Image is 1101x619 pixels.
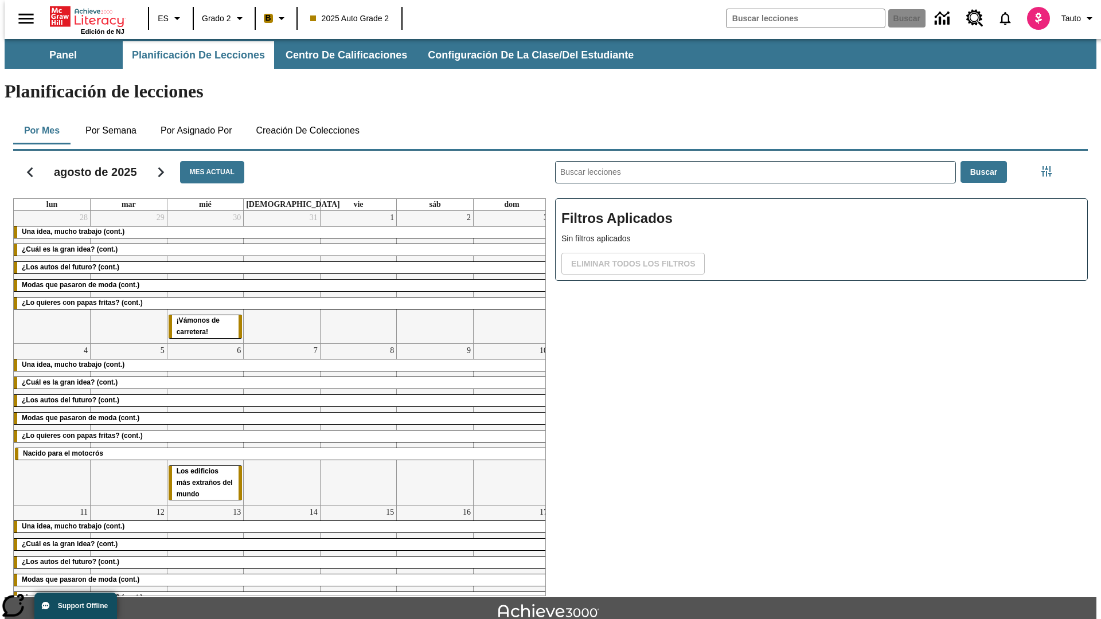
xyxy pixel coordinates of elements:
[158,344,167,358] a: 5 de agosto de 2025
[22,522,124,530] span: Una idea, mucho trabajo (cont.)
[22,432,143,440] span: ¿Lo quieres con papas fritas? (cont.)
[58,602,108,610] span: Support Offline
[180,161,244,183] button: Mes actual
[473,211,550,343] td: 3 de agosto de 2025
[1035,160,1058,183] button: Menú lateral de filtros
[1057,8,1101,29] button: Perfil/Configuración
[397,343,474,506] td: 9 de agosto de 2025
[22,540,118,548] span: ¿Cuál es la gran idea? (cont.)
[151,117,241,144] button: Por asignado por
[34,593,117,619] button: Support Offline
[14,280,550,291] div: Modas que pasaron de moda (cont.)
[307,506,320,519] a: 14 de agosto de 2025
[14,297,550,309] div: ¿Lo quieres con papas fritas? (cont.)
[1061,13,1081,25] span: Tauto
[22,228,124,236] span: Una idea, mucho trabajo (cont.)
[320,343,397,506] td: 8 de agosto de 2025
[14,521,550,532] div: Una idea, mucho trabajo (cont.)
[247,117,369,144] button: Creación de colecciones
[50,4,124,35] div: Portada
[77,211,90,225] a: 28 de julio de 2025
[310,13,389,25] span: 2025 Auto Grade 2
[990,3,1020,33] a: Notificaciones
[351,199,365,210] a: viernes
[119,199,138,210] a: martes
[427,199,443,210] a: sábado
[14,395,550,406] div: ¿Los autos del futuro? (cont.)
[384,506,396,519] a: 15 de agosto de 2025
[14,539,550,550] div: ¿Cuál es la gran idea? (cont.)
[13,117,71,144] button: Por mes
[14,557,550,568] div: ¿Los autos del futuro? (cont.)
[266,11,271,25] span: B
[158,13,169,25] span: ES
[169,315,243,338] div: ¡Vámonos de carretera!
[259,8,293,29] button: Boost El color de la clase es anaranjado claro. Cambiar el color de la clase.
[14,359,550,371] div: Una idea, mucho trabajo (cont.)
[464,211,473,225] a: 2 de agosto de 2025
[961,161,1007,183] button: Buscar
[307,211,320,225] a: 31 de julio de 2025
[464,344,473,358] a: 9 de agosto de 2025
[311,344,320,358] a: 7 de agosto de 2025
[235,344,243,358] a: 6 de agosto de 2025
[81,28,124,35] span: Edición de NJ
[153,8,189,29] button: Lenguaje: ES, Selecciona un idioma
[76,117,146,144] button: Por semana
[22,414,139,422] span: Modas que pasaron de moda (cont.)
[6,41,120,69] button: Panel
[22,263,119,271] span: ¿Los autos del futuro? (cont.)
[14,262,550,273] div: ¿Los autos del futuro? (cont.)
[14,343,91,506] td: 4 de agosto de 2025
[44,199,60,210] a: lunes
[244,211,321,343] td: 31 de julio de 2025
[1020,3,1057,33] button: Escoja un nuevo avatar
[460,506,473,519] a: 16 de agosto de 2025
[388,344,396,358] a: 8 de agosto de 2025
[197,8,251,29] button: Grado: Grado 2, Elige un grado
[276,41,416,69] button: Centro de calificaciones
[546,146,1088,596] div: Buscar
[169,466,243,500] div: Los edificios más extraños del mundo
[177,467,233,498] span: Los edificios más extraños del mundo
[202,13,231,25] span: Grado 2
[14,211,91,343] td: 28 de julio de 2025
[397,211,474,343] td: 2 de agosto de 2025
[561,205,1082,233] h2: Filtros Aplicados
[22,575,139,583] span: Modas que pasaron de moda (cont.)
[50,5,124,28] a: Portada
[14,244,550,256] div: ¿Cuál es la gran idea? (cont.)
[23,449,103,457] span: Nacido para el motocrós
[91,211,167,343] td: 29 de julio de 2025
[561,233,1082,245] p: Sin filtros aplicados
[22,378,118,386] span: ¿Cuál es la gran idea? (cont.)
[556,162,955,183] input: Buscar lecciones
[14,574,550,586] div: Modas que pasaron de moda (cont.)
[231,506,243,519] a: 13 de agosto de 2025
[22,299,143,307] span: ¿Lo quieres con papas fritas? (cont.)
[177,316,220,336] span: ¡Vámonos de carretera!
[419,41,643,69] button: Configuración de la clase/del estudiante
[231,211,243,225] a: 30 de julio de 2025
[5,41,644,69] div: Subbarra de navegación
[5,39,1096,69] div: Subbarra de navegación
[54,165,137,179] h2: agosto de 2025
[167,211,244,343] td: 30 de julio de 2025
[154,506,167,519] a: 12 de agosto de 2025
[22,558,119,566] span: ¿Los autos del futuro? (cont.)
[14,377,550,389] div: ¿Cuál es la gran idea? (cont.)
[388,211,396,225] a: 1 de agosto de 2025
[15,158,45,187] button: Regresar
[928,3,959,34] a: Centro de información
[537,344,550,358] a: 10 de agosto de 2025
[14,592,550,604] div: ¿Lo quieres con papas fritas? (cont.)
[14,226,550,238] div: Una idea, mucho trabajo (cont.)
[14,413,550,424] div: Modas que pasaron de moda (cont.)
[197,199,214,210] a: miércoles
[473,343,550,506] td: 10 de agosto de 2025
[1027,7,1050,30] img: avatar image
[15,448,549,460] div: Nacido para el motocrós
[22,361,124,369] span: Una idea, mucho trabajo (cont.)
[502,199,521,210] a: domingo
[555,198,1088,281] div: Filtros Aplicados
